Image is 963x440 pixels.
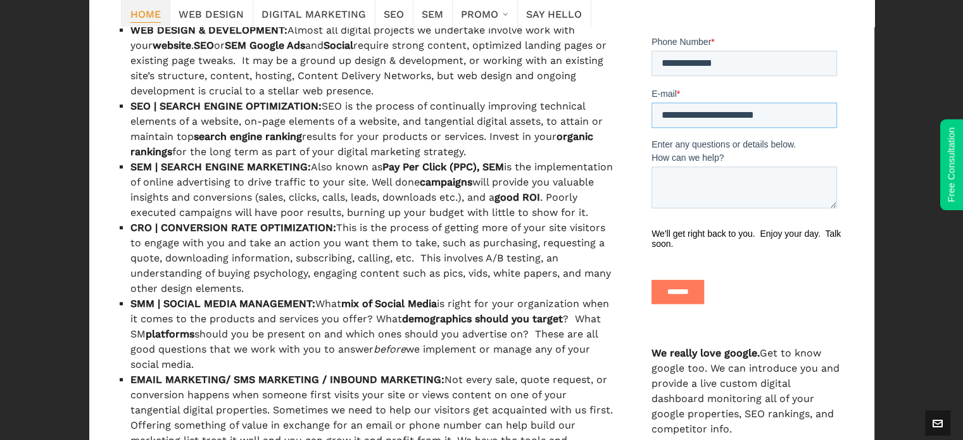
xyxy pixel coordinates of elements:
em: before [374,343,406,355]
strong: platforms [146,328,194,340]
strong: good ROI [494,191,540,203]
strong: Pay Per Click (PPC), SEM [382,161,504,173]
strong: WEB DESIGN & DEVELOPMENT: [130,24,287,36]
span: SEM [422,4,443,22]
strong: campaigns [420,176,472,188]
strong: SEO | SEARCH ENGINE OPTIMIZATION: [130,100,322,112]
span: SEO [384,4,404,22]
span: Web Design [179,4,244,22]
strong: EMAIL MARKETING/ SMS MARKETING / INBOUND MARKETING: [130,374,444,386]
span: Promo [461,4,498,22]
p: Get to know google too. We can introduce you and provide a live custom digital dashboard monitori... [651,346,842,437]
strong: mix of Social Media [341,298,437,310]
span: Home [130,4,161,22]
span: Say Hello [526,4,582,22]
li: Almost all digital projects we undertake involve work with your . or and require strong content, ... [130,23,614,99]
strong: Social [324,39,353,51]
li: Also known as is the implementation of online advertising to drive traffic to your site. Well don... [130,160,614,220]
span: Digital Marketing [261,4,366,22]
strong: SMM | SOCIAL MEDIA MANAGEMENT: [130,298,315,310]
li: SEO is the process of continually improving technical elements of a website, on-page elements of ... [130,99,614,160]
strong: demographics should you target [402,313,563,325]
strong: SEO [194,39,214,51]
strong: search engine ranking [194,130,302,142]
strong: organic rankings [130,130,593,158]
strong: We really love google. [651,347,760,359]
strong: SEM | SEARCH ENGINE MARKETING: [130,161,311,173]
li: This is the process of getting more of your site visitors to engage with you and take an action y... [130,220,614,296]
strong: CRO | CONVERSION RATE OPTIMIZATION: [130,222,336,234]
li: What is right for your organization when it comes to the products and services you offer? What ? ... [130,296,614,372]
strong: SEM Google Ads [225,39,305,51]
strong: website [153,39,191,51]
